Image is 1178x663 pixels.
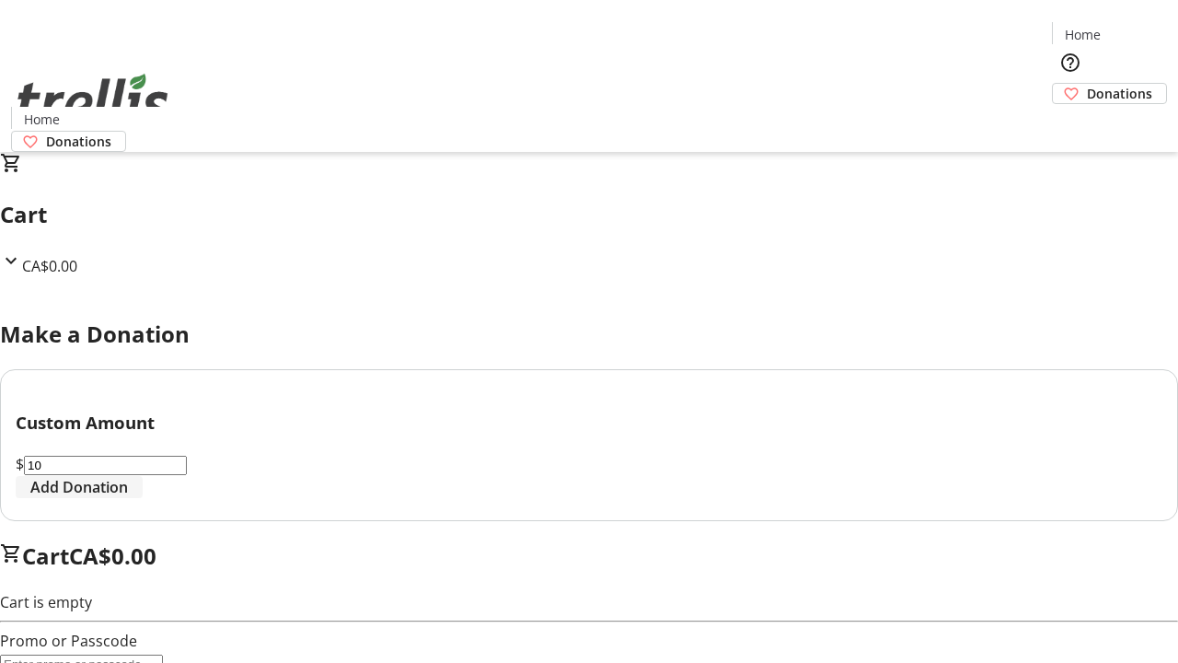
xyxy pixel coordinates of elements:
[1052,83,1167,104] a: Donations
[22,256,77,276] span: CA$0.00
[1053,25,1112,44] a: Home
[16,410,1162,436] h3: Custom Amount
[12,110,71,129] a: Home
[1087,84,1152,103] span: Donations
[16,476,143,498] button: Add Donation
[11,53,175,145] img: Orient E2E Organization nSBodVTfVw's Logo
[69,541,156,571] span: CA$0.00
[24,110,60,129] span: Home
[1052,44,1089,81] button: Help
[16,454,24,474] span: $
[1065,25,1101,44] span: Home
[30,476,128,498] span: Add Donation
[24,456,187,475] input: Donation Amount
[46,132,111,151] span: Donations
[11,131,126,152] a: Donations
[1052,104,1089,141] button: Cart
